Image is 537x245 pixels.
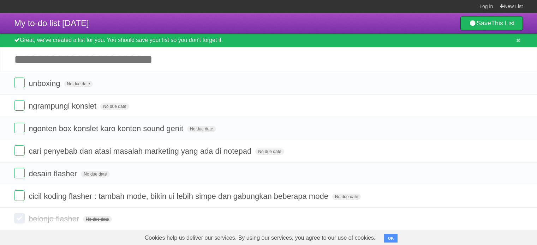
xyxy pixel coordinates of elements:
label: Done [14,100,25,111]
span: No due date [332,194,361,200]
span: ngonten box konslet karo konten sound genit [29,124,185,133]
span: No due date [255,148,284,155]
button: OK [384,234,398,243]
label: Done [14,168,25,178]
label: Done [14,190,25,201]
span: cari penyebab dan atasi masalah marketing yang ada di notepad [29,147,253,155]
a: SaveThis List [460,16,523,30]
span: desain flasher [29,169,79,178]
span: ngrampungi konslet [29,102,98,110]
label: Done [14,78,25,88]
span: No due date [81,171,109,177]
b: This List [491,20,515,27]
span: No due date [100,103,129,110]
span: cicil koding flasher : tambah mode, bikin ui lebih simpe dan gabungkan beberapa mode [29,192,330,201]
span: belonjo flasher [29,214,81,223]
span: No due date [187,126,216,132]
span: No due date [64,81,93,87]
label: Done [14,123,25,133]
span: unboxing [29,79,62,88]
label: Done [14,145,25,156]
span: My to-do list [DATE] [14,18,89,28]
label: Done [14,213,25,223]
span: Cookies help us deliver our services. By using our services, you agree to our use of cookies. [138,231,383,245]
span: No due date [83,216,112,222]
